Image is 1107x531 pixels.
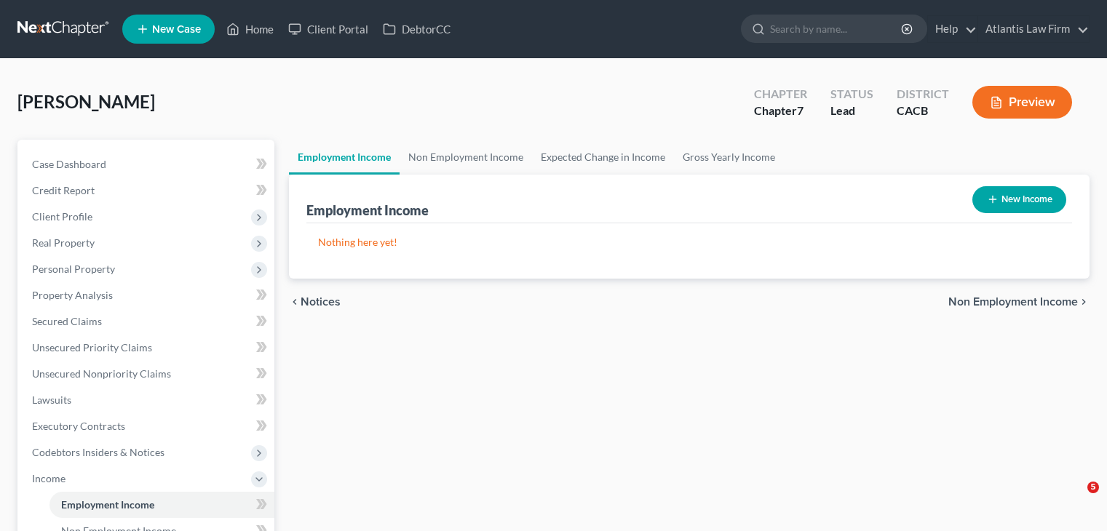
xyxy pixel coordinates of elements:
a: Help [928,16,977,42]
div: Lead [830,103,873,119]
div: District [897,86,949,103]
span: Real Property [32,236,95,249]
div: CACB [897,103,949,119]
span: Lawsuits [32,394,71,406]
span: [PERSON_NAME] [17,91,155,112]
span: New Case [152,24,201,35]
button: New Income [972,186,1066,213]
span: Income [32,472,66,484]
button: Non Employment Income chevron_right [948,296,1090,308]
a: Case Dashboard [20,151,274,177]
a: Atlantis Law Firm [978,16,1089,42]
a: Home [219,16,281,42]
input: Search by name... [770,15,903,42]
a: Gross Yearly Income [674,140,784,175]
a: DebtorCC [376,16,458,42]
span: Secured Claims [32,315,102,327]
i: chevron_left [289,296,301,308]
span: Client Profile [32,210,92,223]
span: Codebtors Insiders & Notices [32,446,164,458]
span: Personal Property [32,263,115,275]
span: Non Employment Income [948,296,1078,308]
a: Employment Income [289,140,400,175]
a: Unsecured Priority Claims [20,335,274,361]
a: Credit Report [20,177,274,204]
span: 7 [797,103,804,117]
button: chevron_left Notices [289,296,341,308]
span: Notices [301,296,341,308]
iframe: Intercom live chat [1058,482,1092,516]
a: Unsecured Nonpriority Claims [20,361,274,387]
span: Unsecured Nonpriority Claims [32,367,171,380]
a: Non Employment Income [400,140,532,175]
span: Employment Income [61,498,154,511]
a: Executory Contracts [20,413,274,439]
a: Lawsuits [20,387,274,413]
div: Employment Income [306,201,429,219]
button: Preview [972,86,1072,119]
span: Case Dashboard [32,158,106,170]
span: Credit Report [32,184,95,196]
span: Unsecured Priority Claims [32,341,152,354]
div: Chapter [754,86,807,103]
p: Nothing here yet! [318,235,1060,249]
div: Chapter [754,103,807,119]
a: Expected Change in Income [532,140,674,175]
a: Client Portal [281,16,376,42]
i: chevron_right [1078,296,1090,308]
a: Property Analysis [20,282,274,308]
a: Secured Claims [20,308,274,335]
span: 5 [1087,482,1099,493]
span: Executory Contracts [32,420,125,432]
div: Status [830,86,873,103]
a: Employment Income [49,492,274,518]
span: Property Analysis [32,289,113,301]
